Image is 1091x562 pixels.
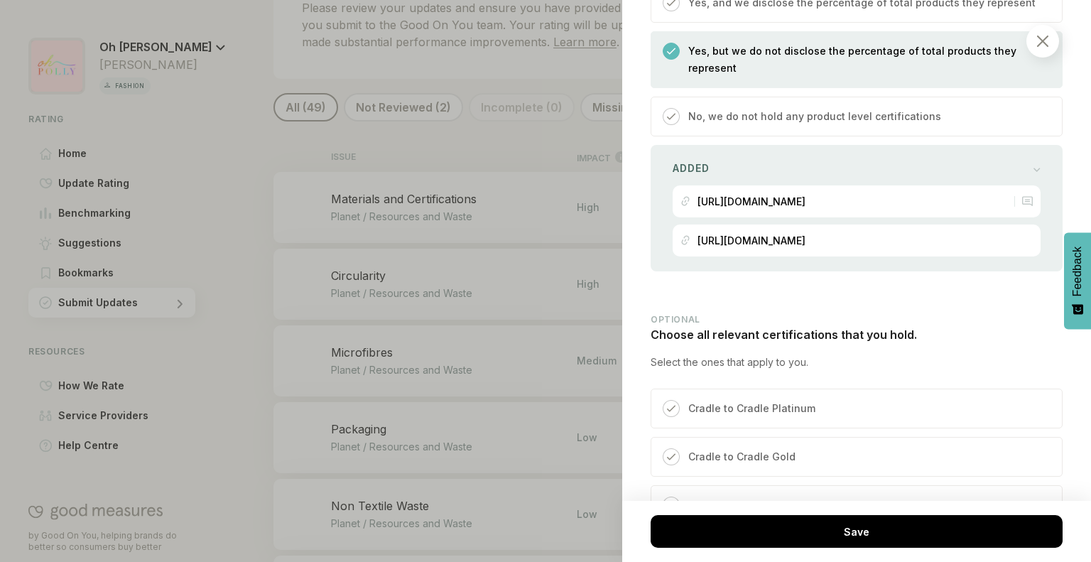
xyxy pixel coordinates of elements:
[688,448,796,465] p: Cradle to Cradle Gold
[651,314,1063,325] p: OPTIONAL
[673,158,710,178] span: Added
[688,400,815,417] p: Cradle to Cradle Platinum
[667,404,675,413] img: Checked
[698,195,805,207] p: [URL][DOMAIN_NAME]
[680,234,690,247] img: link icon
[651,515,1063,548] div: Save
[1037,36,1048,47] img: Close
[667,112,675,121] img: Checked
[1064,232,1091,329] button: Feedback - Show survey
[688,497,800,514] p: Cradle to Cradle Silver
[680,195,690,207] img: link icon
[667,453,675,461] img: Checked
[688,108,941,125] p: No, we do not hold any product level certifications
[1071,247,1084,296] span: Feedback
[1022,196,1033,207] img: comment icon
[698,234,805,247] p: [URL][DOMAIN_NAME]
[651,355,1063,369] p: Select the ones that apply to you.
[651,326,1063,343] p: Choose all relevant certifications that you hold.
[688,43,1048,77] p: Yes, but we do not disclose the percentage of total products they represent
[667,47,675,55] img: Checked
